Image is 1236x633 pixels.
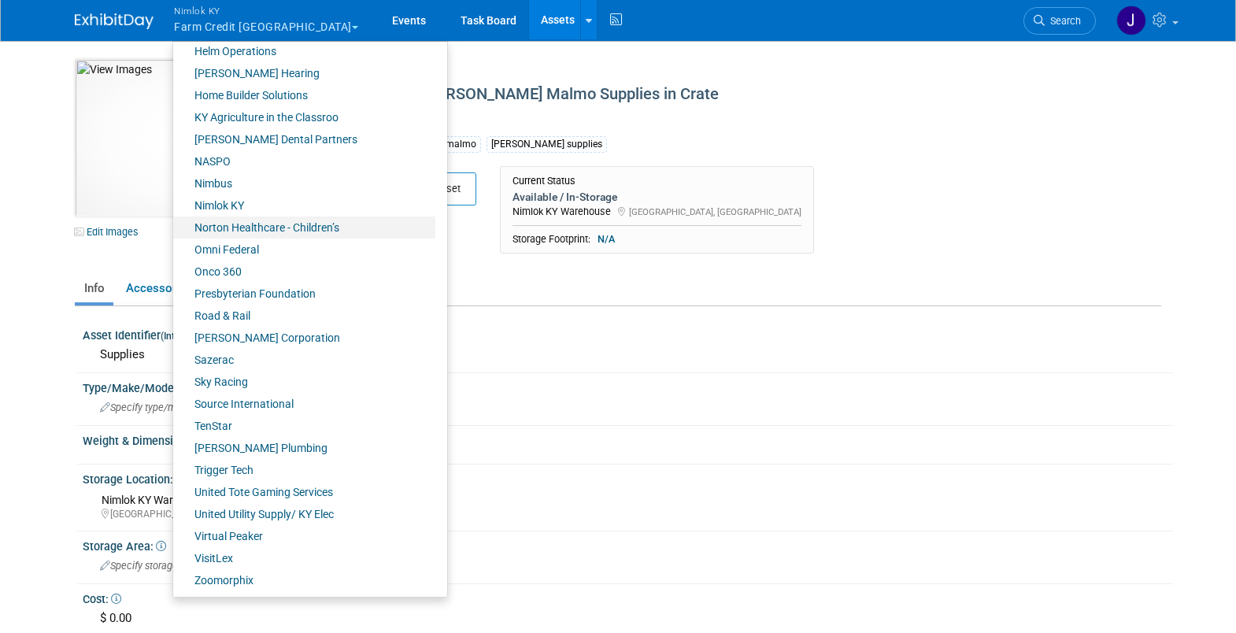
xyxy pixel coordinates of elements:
a: United Tote Gaming Services [173,481,435,503]
a: Home Builder Solutions [173,84,435,106]
a: United Utility Supply/ KY Elec [173,503,435,525]
div: Collaboration - [PERSON_NAME] Malmo Supplies in Crate [310,80,1031,109]
a: Sky Racing [173,371,435,393]
a: Zoomorphix [173,569,435,591]
a: Helm Operations [173,40,435,62]
a: Info [75,275,113,302]
a: Nimlok KY [173,194,435,217]
a: TenStar [173,415,435,437]
a: Norton Healthcare - Children’s [173,217,435,239]
div: Weight & Dimensions [83,429,1173,450]
span: [GEOGRAPHIC_DATA], [GEOGRAPHIC_DATA] [629,206,801,217]
img: View Images [75,59,283,217]
div: Available / In-Storage [513,190,801,204]
img: Jamie Dunn [1116,6,1146,35]
a: NASPO [173,150,435,172]
a: [PERSON_NAME] Dental Partners [173,128,435,150]
div: Type/Make/Model: [83,376,1173,396]
span: Nimlok KY Warehouse [513,205,611,217]
div: Asset Identifier : [83,324,1173,343]
span: Search [1045,15,1081,27]
a: Omni Federal [173,239,435,261]
a: Presbyterian Foundation [173,283,435,305]
div: [GEOGRAPHIC_DATA], [GEOGRAPHIC_DATA] [102,508,1161,521]
span: Storage Area: [83,540,166,553]
a: [PERSON_NAME] Hearing [173,62,435,84]
div: Supplies [94,342,1161,367]
a: Road & Rail [173,305,435,327]
span: N/A [593,232,620,246]
div: Storage Footprint: [513,232,801,246]
a: [PERSON_NAME] Plumbing [173,437,435,459]
div: Storage Location: [83,468,1173,488]
a: Sazerac [173,349,435,371]
a: Nimbus [173,172,435,194]
div: Current Status [513,175,801,187]
div: [PERSON_NAME] supplies [487,136,607,153]
a: Onco 360 [173,261,435,283]
a: VisitLex [173,547,435,569]
img: ExhibitDay [75,13,154,29]
div: $ 0.00 [94,606,1161,631]
small: (Internal Asset Id) [161,331,237,342]
span: Specify type/make/model [100,402,224,413]
span: Nimlok KY [174,2,358,19]
a: Trigger Tech [173,459,435,481]
div: Cost: [83,587,1173,607]
a: KY Agriculture in the Classroo [173,106,435,128]
a: Edit Images [75,222,145,242]
a: [PERSON_NAME] Corporation [173,327,435,349]
a: Source International [173,393,435,415]
a: Virtual Peaker [173,525,435,547]
div: Tags [315,117,1031,163]
span: Nimlok KY Warehouse [102,494,209,506]
a: Search [1023,7,1096,35]
span: Specify storage area [100,560,200,572]
a: Accessories [117,275,201,302]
